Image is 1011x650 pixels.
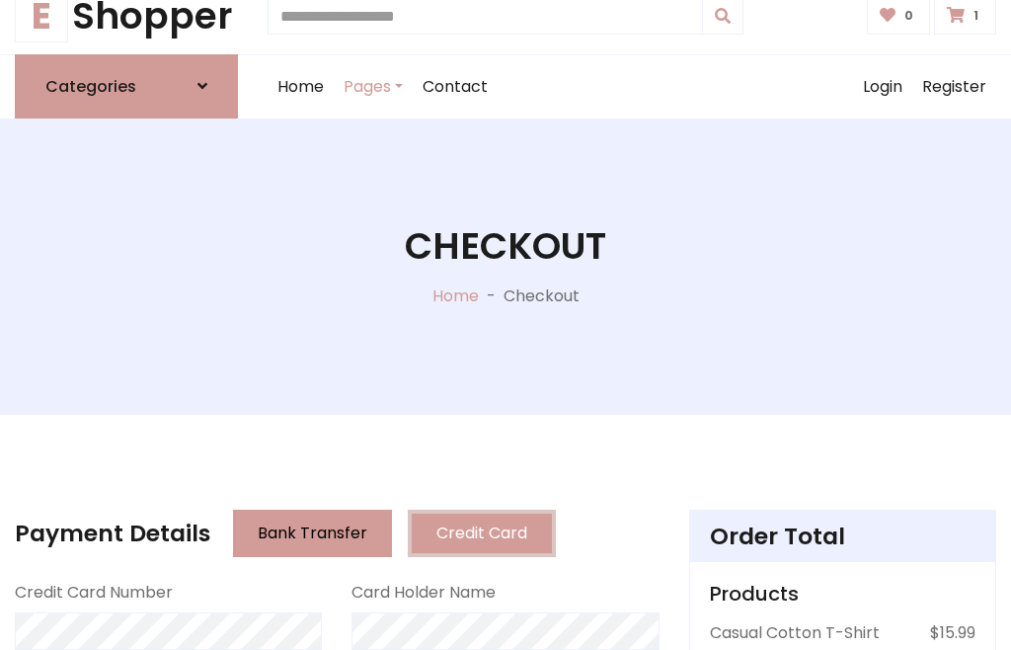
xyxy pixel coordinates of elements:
[351,581,496,605] label: Card Holder Name
[15,54,238,119] a: Categories
[479,284,504,308] p: -
[432,284,479,307] a: Home
[15,520,210,547] h4: Payment Details
[912,55,996,119] a: Register
[15,581,173,605] label: Credit Card Number
[710,523,975,550] h4: Order Total
[233,510,392,557] button: Bank Transfer
[504,284,580,308] p: Checkout
[334,55,413,119] a: Pages
[413,55,498,119] a: Contact
[853,55,912,119] a: Login
[405,224,606,269] h1: Checkout
[268,55,334,119] a: Home
[710,582,975,606] h5: Products
[969,7,983,25] span: 1
[408,510,556,557] button: Credit Card
[899,7,918,25] span: 0
[45,77,136,96] h6: Categories
[710,621,880,645] p: Casual Cotton T-Shirt
[930,621,975,645] p: $15.99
